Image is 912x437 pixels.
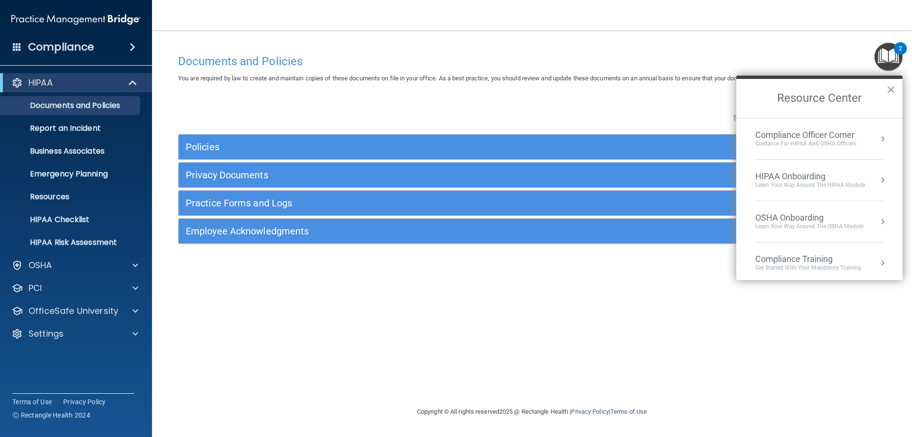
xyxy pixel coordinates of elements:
h5: Employee Acknowledgments [186,226,702,236]
a: Terms of Use [12,397,52,407]
div: 2 [899,49,902,61]
h5: Practice Forms and Logs [186,198,702,208]
a: Employee Acknowledgments [186,223,878,239]
h5: Policies [186,142,702,152]
a: OfficeSafe University [11,305,138,317]
div: Resource Center [736,76,902,280]
iframe: Drift Widget Chat Controller [748,369,901,408]
p: HIPAA [28,77,53,88]
p: Report an Incident [6,124,136,133]
a: Terms of Use [610,408,647,415]
p: Settings [28,328,64,340]
div: OSHA Onboarding [755,213,864,223]
p: OfficeSafe University [28,305,118,317]
div: Guidance for HIPAA and OSHA Officers [755,140,856,148]
a: Policies [186,139,878,155]
a: OSHA [11,260,138,271]
div: Copyright © All rights reserved 2025 @ Rectangle Health | | [359,397,705,427]
span: You are required by law to create and maintain copies of these documents on file in your office. ... [178,75,805,82]
p: Resources [6,192,136,202]
p: Documents and Policies [6,101,136,110]
div: Learn Your Way around the HIPAA module [755,181,865,189]
div: Compliance Officer Corner [755,130,856,140]
a: Privacy Policy [571,408,608,415]
h4: Compliance [28,40,94,54]
button: Close [886,82,895,97]
a: Privacy Documents [186,167,878,183]
h2: Resource Center [736,79,902,118]
p: Business Associates [6,146,136,156]
a: HIPAA [11,77,138,88]
span: Search Documents: [733,114,797,122]
h4: Documents and Policies [178,55,886,68]
a: Settings [11,328,138,340]
p: HIPAA Risk Assessment [6,238,136,247]
a: Privacy Policy [63,397,106,407]
a: Practice Forms and Logs [186,195,878,211]
a: PCI [11,282,138,294]
img: PMB logo [11,10,141,29]
p: PCI [28,282,42,294]
div: Learn your way around the OSHA module [755,223,864,231]
p: OSHA [28,260,52,271]
div: Compliance Training [755,254,861,264]
p: Emergency Planning [6,169,136,179]
div: HIPAA Onboarding [755,171,865,182]
div: Get Started with your mandatory training [755,264,861,272]
span: Ⓒ Rectangle Health 2024 [12,410,90,420]
h5: Privacy Documents [186,170,702,180]
button: Open Resource Center, 2 new notifications [874,43,902,71]
p: HIPAA Checklist [6,215,136,224]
